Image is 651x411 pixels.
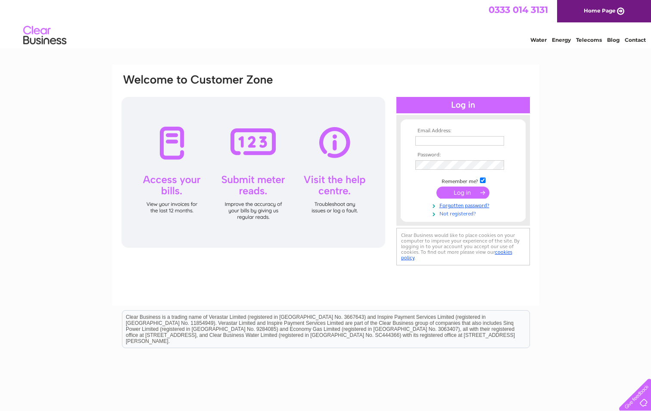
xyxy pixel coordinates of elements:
[576,37,602,43] a: Telecoms
[625,37,646,43] a: Contact
[122,5,530,42] div: Clear Business is a trading name of Verastar Limited (registered in [GEOGRAPHIC_DATA] No. 3667643...
[415,201,513,209] a: Forgotten password?
[396,228,530,265] div: Clear Business would like to place cookies on your computer to improve your experience of the sit...
[607,37,620,43] a: Blog
[552,37,571,43] a: Energy
[413,176,513,185] td: Remember me?
[489,4,548,15] a: 0333 014 3131
[401,249,512,261] a: cookies policy
[415,209,513,217] a: Not registered?
[413,128,513,134] th: Email Address:
[436,187,489,199] input: Submit
[530,37,547,43] a: Water
[413,152,513,158] th: Password:
[23,22,67,49] img: logo.png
